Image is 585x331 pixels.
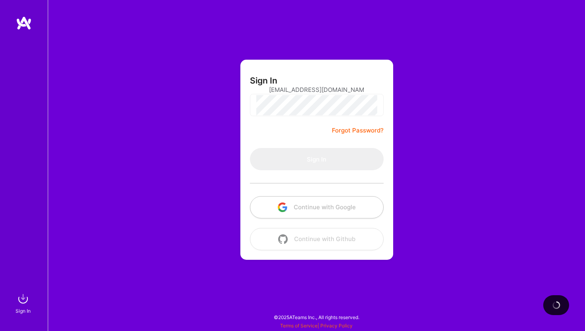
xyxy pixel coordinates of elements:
[16,16,32,30] img: logo
[280,323,318,329] a: Terms of Service
[15,291,31,307] img: sign in
[278,234,288,244] img: icon
[320,323,353,329] a: Privacy Policy
[16,307,31,315] div: Sign In
[280,323,353,329] span: |
[278,202,287,212] img: icon
[551,300,561,310] img: loading
[48,307,585,327] div: © 2025 ATeams Inc., All rights reserved.
[250,76,277,86] h3: Sign In
[17,291,31,315] a: sign inSign In
[332,126,384,135] a: Forgot Password?
[269,80,365,100] input: Email...
[250,196,384,218] button: Continue with Google
[250,148,384,170] button: Sign In
[250,228,384,250] button: Continue with Github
